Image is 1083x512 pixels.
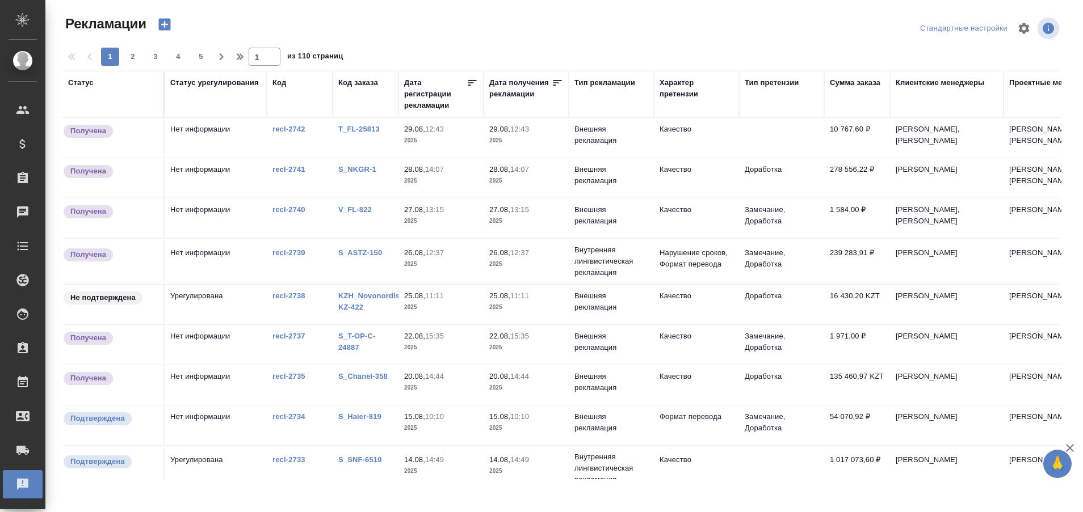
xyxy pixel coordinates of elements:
div: Дата регистрации рекламации [404,77,467,111]
a: KZH_Novonordisk-KZ-422 [338,291,406,311]
p: 2025 [489,382,563,393]
p: 2025 [489,342,563,353]
td: Доработка [739,365,824,405]
td: 1 017 073,60 ₽ [824,448,890,488]
p: 12:37 [425,248,444,257]
td: 1 971,00 ₽ [824,325,890,365]
td: [PERSON_NAME] [890,158,1004,198]
div: Статус урегулирования [170,77,259,88]
a: recl-2734 [272,412,305,421]
p: 14.08, [404,455,425,464]
button: 2 [124,48,142,66]
td: 1 584,00 ₽ [824,198,890,238]
td: [PERSON_NAME] [890,242,1004,281]
td: Внешняя рекламация [569,325,654,365]
td: [PERSON_NAME] [890,285,1004,324]
td: Качество [654,118,739,158]
p: Получена [70,373,106,384]
span: 🙏 [1048,452,1067,476]
p: 26.08, [489,248,510,257]
p: 2025 [404,382,478,393]
p: 28.08, [404,165,425,174]
button: Создать [151,15,178,34]
td: 16 430,20 KZT [824,285,890,324]
td: Внешняя рекламация [569,158,654,198]
p: 2025 [489,259,563,270]
td: Формат перевода [654,405,739,445]
p: Подтверждена [70,413,125,424]
a: S_ASTZ-150 [338,248,382,257]
td: Внешняя рекламация [569,365,654,405]
div: Код [272,77,286,88]
p: 2025 [404,302,478,313]
p: 12:37 [510,248,529,257]
td: Внутренняя лингвистическая рекламация [569,239,654,284]
p: 2025 [489,215,563,227]
a: S_NKGR-1 [338,165,376,174]
td: 135 460,97 KZT [824,365,890,405]
p: 28.08, [489,165,510,174]
button: 🙏 [1043,450,1072,478]
a: S_Chanel-358 [338,372,388,380]
span: Настроить таблицу [1010,15,1038,42]
p: 2025 [489,422,563,434]
p: 20.08, [404,372,425,380]
td: 10 767,60 ₽ [824,118,890,158]
div: split button [917,20,1010,37]
td: Качество [654,158,739,198]
p: 15.08, [489,412,510,421]
a: recl-2738 [272,291,305,300]
td: 54 070,92 ₽ [824,405,890,445]
td: Нет информации [165,118,267,158]
p: 2025 [404,422,478,434]
span: 5 [192,51,210,62]
td: [PERSON_NAME] [890,405,1004,445]
p: 11:11 [425,291,444,300]
p: 2025 [489,175,563,187]
td: [PERSON_NAME] [890,365,1004,405]
td: [PERSON_NAME] [890,448,1004,488]
td: Замечание, Доработка [739,242,824,281]
td: Урегулирована [165,285,267,324]
a: recl-2741 [272,165,305,174]
td: Нет информации [165,198,267,238]
td: Нет информации [165,242,267,281]
a: recl-2742 [272,125,305,133]
a: S_T-OP-C-24887 [338,332,376,352]
p: 13:15 [425,205,444,214]
a: recl-2737 [272,332,305,340]
button: 5 [192,48,210,66]
span: Посмотреть информацию [1038,18,1061,39]
td: [PERSON_NAME], [PERSON_NAME] [890,118,1004,158]
p: 22.08, [489,332,510,340]
div: Дата получения рекламации [489,77,552,100]
td: Нет информации [165,325,267,365]
p: 25.08, [489,291,510,300]
p: 22.08, [404,332,425,340]
td: Замечание, Доработка [739,325,824,365]
td: [PERSON_NAME], [PERSON_NAME] [890,198,1004,238]
td: Нет информации [165,158,267,198]
td: Внешняя рекламация [569,118,654,158]
p: 25.08, [404,291,425,300]
td: Внешняя рекламация [569,285,654,324]
td: Нет информации [165,405,267,445]
div: Статус [68,77,94,88]
button: 3 [146,48,165,66]
p: 14:44 [510,372,529,380]
p: 2025 [404,215,478,227]
p: 2025 [489,302,563,313]
p: 14:44 [425,372,444,380]
span: Рекламации [62,15,146,33]
td: Нет информации [165,365,267,405]
p: 12:43 [425,125,444,133]
span: 3 [146,51,165,62]
td: Доработка [739,158,824,198]
p: 26.08, [404,248,425,257]
td: Качество [654,365,739,405]
p: Подтверждена [70,456,125,467]
a: recl-2733 [272,455,305,464]
td: Внешняя рекламация [569,405,654,445]
p: 13:15 [510,205,529,214]
p: 14:07 [425,165,444,174]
